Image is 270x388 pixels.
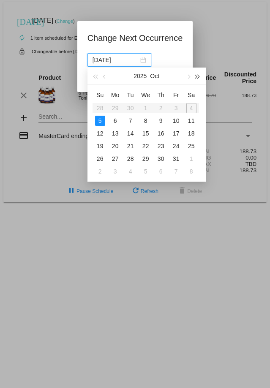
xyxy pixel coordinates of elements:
[153,114,169,127] td: 10/9/2025
[125,116,136,126] div: 7
[110,166,120,176] div: 3
[134,68,147,84] button: 2025
[95,154,105,164] div: 26
[108,114,123,127] td: 10/6/2025
[108,88,123,102] th: Mon
[93,127,108,140] td: 10/12/2025
[141,128,151,138] div: 15
[123,114,138,127] td: 10/7/2025
[186,141,196,151] div: 25
[95,128,105,138] div: 12
[125,128,136,138] div: 14
[169,88,184,102] th: Fri
[184,88,199,102] th: Sat
[141,154,151,164] div: 29
[93,88,108,102] th: Sun
[95,116,105,126] div: 5
[183,68,193,84] button: Next month (PageDown)
[186,154,196,164] div: 1
[186,166,196,176] div: 8
[91,68,100,84] button: Last year (Control + left)
[108,140,123,152] td: 10/20/2025
[110,141,120,151] div: 20
[141,166,151,176] div: 5
[153,165,169,178] td: 11/6/2025
[93,152,108,165] td: 10/26/2025
[184,165,199,178] td: 11/8/2025
[138,140,153,152] td: 10/22/2025
[93,165,108,178] td: 11/2/2025
[171,128,181,138] div: 17
[171,141,181,151] div: 24
[138,152,153,165] td: 10/29/2025
[153,127,169,140] td: 10/16/2025
[125,141,136,151] div: 21
[123,140,138,152] td: 10/21/2025
[110,154,120,164] div: 27
[169,127,184,140] td: 10/17/2025
[95,166,105,176] div: 2
[123,165,138,178] td: 11/4/2025
[93,114,108,127] td: 10/5/2025
[123,127,138,140] td: 10/14/2025
[110,128,120,138] div: 13
[156,166,166,176] div: 6
[138,88,153,102] th: Wed
[93,55,139,65] input: Select date
[184,114,199,127] td: 10/11/2025
[186,116,196,126] div: 11
[150,68,159,84] button: Oct
[138,114,153,127] td: 10/8/2025
[193,68,202,84] button: Next year (Control + right)
[87,31,183,45] h1: Change Next Occurrence
[169,152,184,165] td: 10/31/2025
[138,165,153,178] td: 11/5/2025
[169,165,184,178] td: 11/7/2025
[156,154,166,164] div: 30
[169,140,184,152] td: 10/24/2025
[184,140,199,152] td: 10/25/2025
[108,127,123,140] td: 10/13/2025
[123,152,138,165] td: 10/28/2025
[171,166,181,176] div: 7
[110,116,120,126] div: 6
[156,116,166,126] div: 9
[125,166,136,176] div: 4
[153,88,169,102] th: Thu
[95,141,105,151] div: 19
[156,141,166,151] div: 23
[153,140,169,152] td: 10/23/2025
[169,114,184,127] td: 10/10/2025
[141,116,151,126] div: 8
[123,88,138,102] th: Tue
[184,127,199,140] td: 10/18/2025
[153,152,169,165] td: 10/30/2025
[171,154,181,164] div: 31
[100,68,109,84] button: Previous month (PageUp)
[108,165,123,178] td: 11/3/2025
[184,152,199,165] td: 11/1/2025
[138,127,153,140] td: 10/15/2025
[171,116,181,126] div: 10
[93,140,108,152] td: 10/19/2025
[186,128,196,138] div: 18
[108,152,123,165] td: 10/27/2025
[141,141,151,151] div: 22
[156,128,166,138] div: 16
[125,154,136,164] div: 28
